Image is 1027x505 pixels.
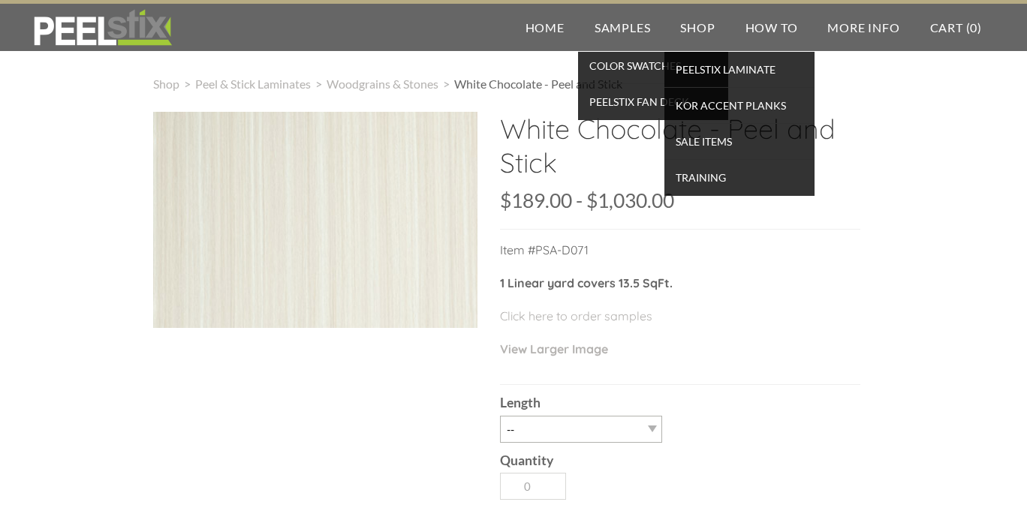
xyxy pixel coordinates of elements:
[582,56,724,76] span: Color Swatches
[664,160,815,196] a: TRAINING
[500,241,860,274] p: Item #PSA-D071
[195,77,311,91] a: Peel & Stick Laminates
[327,77,438,91] a: Woodgrains & Stones
[970,20,977,35] span: 0
[153,77,179,91] a: Shop
[915,4,997,51] a: Cart (0)
[510,4,580,51] a: Home
[580,4,666,51] a: Samples
[500,452,553,468] b: Quantity
[179,77,195,91] span: >
[664,88,815,124] a: KOR Accent Planks
[668,95,811,116] span: KOR Accent Planks
[668,59,811,80] span: PEELSTIX Laminate
[812,4,914,51] a: More Info
[454,77,622,91] span: White Chocolate - Peel and Stick
[500,188,674,212] span: $189.00 - $1,030.00
[311,77,327,91] span: >
[500,275,673,290] strong: 1 Linear yard covers 13.5 SqFt.
[438,77,454,91] span: >
[668,131,811,152] span: SALE ITEMS
[578,84,728,120] a: Peelstix Fan Deck
[500,341,608,356] a: View Larger Image
[665,4,730,51] a: Shop
[664,124,815,160] a: SALE ITEMS
[500,308,652,323] a: Click here to order samples
[730,4,813,51] a: How To
[578,48,728,84] a: Color Swatches
[500,395,541,410] b: Length
[30,9,175,47] img: REFACE SUPPLIES
[668,167,811,188] span: TRAINING
[664,52,815,88] a: PEELSTIX Laminate
[500,112,860,191] h2: White Chocolate - Peel and Stick
[582,92,724,112] span: Peelstix Fan Deck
